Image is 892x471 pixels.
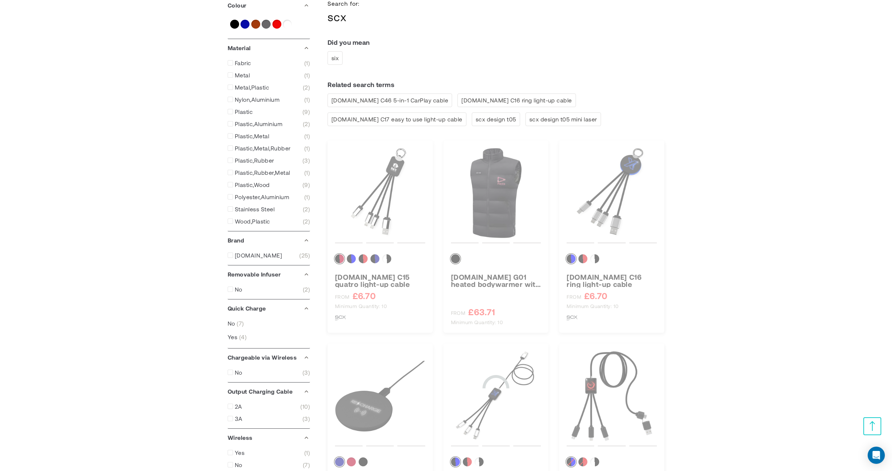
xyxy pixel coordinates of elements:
[228,449,310,456] a: Yes 1
[228,403,310,410] a: 2A 10
[328,51,343,65] a: six
[228,169,310,176] a: Plastic,Rubber,Metal 1
[235,286,242,293] span: No
[235,84,269,91] span: Metal,Plastic
[299,252,310,259] span: 25
[272,20,281,29] a: Red
[303,84,310,91] span: 2
[328,81,664,88] dt: Related search terms
[230,20,239,29] a: Black
[228,133,310,140] a: Plastic,Metal 1
[525,112,601,126] a: scx design t05 mini laser
[304,193,310,201] span: 1
[302,181,310,188] span: 9
[235,96,280,103] span: Nylon,Aluminium
[303,206,310,213] span: 2
[239,333,247,341] span: 4
[472,112,520,126] a: scx design t05
[237,320,244,327] span: 7
[235,181,270,188] span: Plastic,Wood
[235,169,290,176] span: Plastic,Rubber,Metal
[304,169,310,176] span: 1
[228,383,310,400] div: Output Charging Cable
[303,461,310,468] span: 7
[303,218,310,225] span: 2
[228,39,310,57] div: Material
[228,206,310,213] a: Stainless Steel 2
[283,20,292,29] a: White
[228,415,310,422] a: 3A 3
[228,333,247,341] a: Yes 4
[235,193,289,201] span: Polyester,Aluminium
[303,120,310,128] span: 2
[302,415,310,422] span: 3
[235,59,251,67] span: Fabric
[235,72,250,79] span: Metal
[868,447,885,464] div: Open Intercom Messenger
[228,96,310,103] a: Nylon,Aluminium 1
[228,231,310,249] div: Brand
[300,403,310,410] span: 10
[228,157,310,164] a: Plastic,Rubber 3
[328,93,452,107] a: SCX.design C46 5-in-1 CarPlay cable
[228,252,310,259] a: [DOMAIN_NAME] 25
[235,133,269,140] span: Plastic,Metal
[235,145,291,152] span: Plastic,Metal,Rubber
[228,461,310,468] a: No 7
[235,120,282,128] span: Plastic,Aluminium
[228,333,237,340] span: Yes
[228,108,310,115] a: Plastic 9
[328,39,664,46] dt: Did you mean
[328,112,466,126] a: SCX.design C17 easy to use light-up cable
[304,133,310,140] span: 1
[457,93,576,107] a: SCX.design C16 ring light-up cable
[235,108,253,115] span: Plastic
[304,59,310,67] span: 1
[304,145,310,152] span: 1
[228,286,310,293] a: No 2
[235,206,275,213] span: Stainless Steel
[228,59,310,67] a: Fabric 1
[235,369,242,376] span: No
[228,299,310,317] div: Quick Charge
[235,403,242,410] span: 2A
[235,157,274,164] span: Plastic,Rubber
[241,20,249,29] a: Blue
[228,181,310,188] a: Plastic,Wood 9
[228,193,310,201] a: Polyester,Aluminium 1
[251,20,260,29] a: Brown
[228,429,310,447] div: Wireless
[228,120,310,128] a: Plastic,Aluminium 2
[304,449,310,456] span: 1
[235,461,242,468] span: No
[228,145,310,152] a: Plastic,Metal,Rubber 1
[235,415,243,422] span: 3A
[228,320,235,327] span: No
[228,72,310,79] a: Metal 1
[235,218,270,225] span: Wood,Plastic
[228,369,310,376] a: No 3
[228,349,310,366] div: Chargeable via Wireless
[228,84,310,91] a: Metal,Plastic 2
[228,218,310,225] a: Wood,Plastic 2
[228,320,244,327] a: No 7
[302,108,310,115] span: 9
[262,20,271,29] a: Grey
[302,157,310,164] span: 3
[303,286,310,293] span: 2
[302,369,310,376] span: 3
[235,252,282,259] span: [DOMAIN_NAME]
[304,96,310,103] span: 1
[235,449,244,456] span: Yes
[228,265,310,283] div: Removable Infuser
[304,72,310,79] span: 1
